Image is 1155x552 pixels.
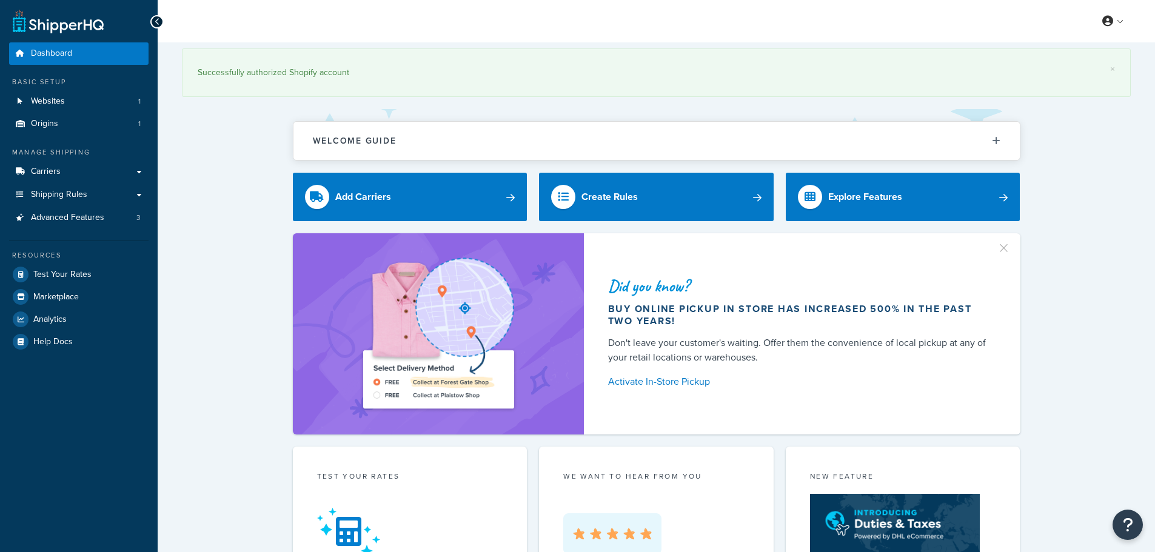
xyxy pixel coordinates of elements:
li: Advanced Features [9,207,149,229]
span: 1 [138,119,141,129]
a: × [1110,64,1115,74]
span: Shipping Rules [31,190,87,200]
a: Test Your Rates [9,264,149,285]
a: Origins1 [9,113,149,135]
a: Analytics [9,308,149,330]
span: Advanced Features [31,213,104,223]
p: we want to hear from you [563,471,749,482]
div: Successfully authorized Shopify account [198,64,1115,81]
a: Create Rules [539,173,774,221]
a: Advanced Features3 [9,207,149,229]
div: Test your rates [317,471,503,485]
div: Create Rules [581,188,638,205]
span: Carriers [31,167,61,177]
div: Manage Shipping [9,147,149,158]
a: Marketplace [9,286,149,308]
a: Help Docs [9,331,149,353]
div: Buy online pickup in store has increased 500% in the past two years! [608,303,991,327]
a: Websites1 [9,90,149,113]
span: Websites [31,96,65,107]
button: Welcome Guide [293,122,1020,160]
span: Help Docs [33,337,73,347]
a: Add Carriers [293,173,527,221]
span: Marketplace [33,292,79,302]
span: 1 [138,96,141,107]
span: Dashboard [31,48,72,59]
h2: Welcome Guide [313,136,397,145]
a: Activate In-Store Pickup [608,373,991,390]
div: Basic Setup [9,77,149,87]
img: ad-shirt-map-b0359fc47e01cab431d101c4b569394f6a03f54285957d908178d52f29eb9668.png [329,251,548,416]
div: Did you know? [608,278,991,294]
div: Resources [9,250,149,261]
li: Websites [9,90,149,113]
span: Test Your Rates [33,270,92,280]
span: Origins [31,119,58,129]
a: Carriers [9,161,149,183]
a: Explore Features [786,173,1020,221]
div: New Feature [810,471,996,485]
a: Dashboard [9,42,149,65]
span: Analytics [33,314,67,325]
div: Explore Features [828,188,902,205]
div: Add Carriers [335,188,391,205]
button: Open Resource Center [1113,510,1143,540]
div: Don't leave your customer's waiting. Offer them the convenience of local pickup at any of your re... [608,336,991,365]
span: 3 [136,213,141,223]
a: Shipping Rules [9,184,149,206]
li: Origins [9,113,149,135]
